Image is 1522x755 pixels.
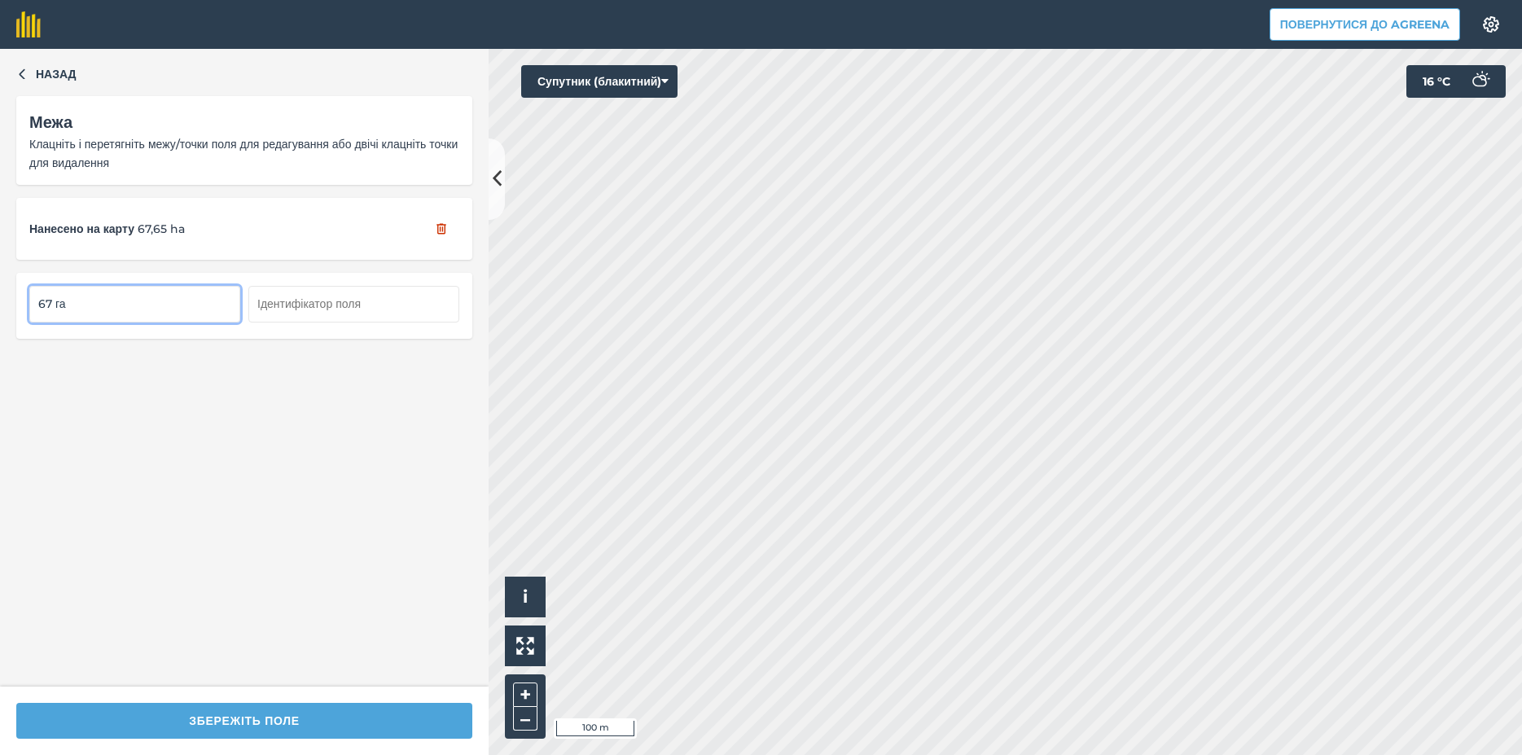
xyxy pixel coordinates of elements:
span: Назад [36,65,77,83]
button: + [513,683,537,707]
span: Нанесено на карту [29,220,134,238]
span: 67,65 ha [138,220,185,238]
button: Назад [16,65,77,83]
button: Супутник (блакитний) [521,65,678,98]
img: svg+xml;base64,PD94bWwgdmVyc2lvbj0iMS4wIiBlbmNvZGluZz0idXRmLTgiPz4KPCEtLSBHZW5lcmF0b3I6IEFkb2JlIE... [1463,65,1496,98]
input: Ідентифікатор поля [248,286,459,322]
img: Four arrows, one pointing top left, one top right, one bottom right and the last bottom left [516,637,534,655]
button: Повернутися до Agreena [1270,8,1460,41]
div: Межа [29,109,459,135]
img: fieldmargin Логотип [16,11,41,37]
button: – [513,707,537,731]
span: Клацніть і перетягніть межу/точки поля для редагування або двічі клацніть точки для видалення [29,137,458,169]
button: ЗБЕРЕЖІТЬ ПОЛЕ [16,703,472,739]
span: i [523,586,528,607]
button: i [505,577,546,617]
img: A cog icon [1481,16,1501,33]
input: Назва поля [29,286,240,322]
button: 16 °C [1406,65,1506,98]
span: 16 ° C [1423,65,1450,98]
